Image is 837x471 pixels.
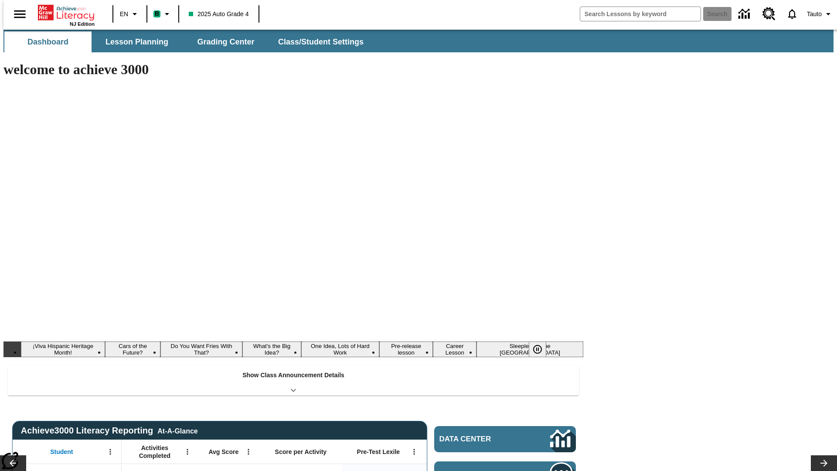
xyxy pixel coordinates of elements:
button: Slide 6 Pre-release lesson [379,341,433,357]
span: NJ Edition [70,21,95,27]
span: Class/Student Settings [278,37,364,47]
button: Slide 4 What's the Big Idea? [242,341,301,357]
input: search field [580,7,701,21]
a: Data Center [733,2,757,26]
div: Show Class Announcement Details [8,365,579,396]
button: Open Menu [408,445,421,458]
button: Open side menu [7,1,33,27]
span: Student [50,448,73,456]
span: Activities Completed [126,444,184,460]
button: Profile/Settings [803,6,837,22]
button: Slide 3 Do You Want Fries With That? [160,341,242,357]
span: Data Center [439,435,521,444]
button: Open Menu [181,445,194,458]
span: B [155,8,159,19]
div: Pause [529,341,555,357]
button: Slide 2 Cars of the Future? [105,341,160,357]
button: Language: EN, Select a language [116,6,144,22]
a: Notifications [781,3,803,25]
button: Lesson carousel, Next [811,455,837,471]
button: Class/Student Settings [271,31,371,52]
span: Grading Center [197,37,254,47]
span: Dashboard [27,37,68,47]
button: Lesson Planning [93,31,180,52]
span: Tauto [807,10,822,19]
button: Open Menu [242,445,255,458]
span: 2025 Auto Grade 4 [189,10,249,19]
span: Avg Score [208,448,238,456]
div: SubNavbar [3,30,834,52]
button: Slide 1 ¡Viva Hispanic Heritage Month! [21,341,105,357]
button: Slide 8 Sleepless in the Animal Kingdom [476,341,583,357]
h1: welcome to achieve 3000 [3,61,583,78]
button: Slide 5 One Idea, Lots of Hard Work [301,341,380,357]
span: Score per Activity [275,448,327,456]
span: Achieve3000 Literacy Reporting [21,426,198,436]
div: At-A-Glance [157,426,197,435]
a: Data Center [434,426,576,452]
div: Home [38,3,95,27]
p: Show Class Announcement Details [242,371,344,380]
span: Lesson Planning [105,37,168,47]
button: Pause [529,341,546,357]
button: Open Menu [104,445,117,458]
button: Dashboard [4,31,92,52]
div: SubNavbar [3,31,371,52]
span: EN [120,10,128,19]
button: Boost Class color is mint green. Change class color [150,6,176,22]
span: Pre-Test Lexile [357,448,400,456]
button: Grading Center [182,31,269,52]
a: Home [38,4,95,21]
button: Slide 7 Career Lesson [433,341,476,357]
a: Resource Center, Will open in new tab [757,2,781,26]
